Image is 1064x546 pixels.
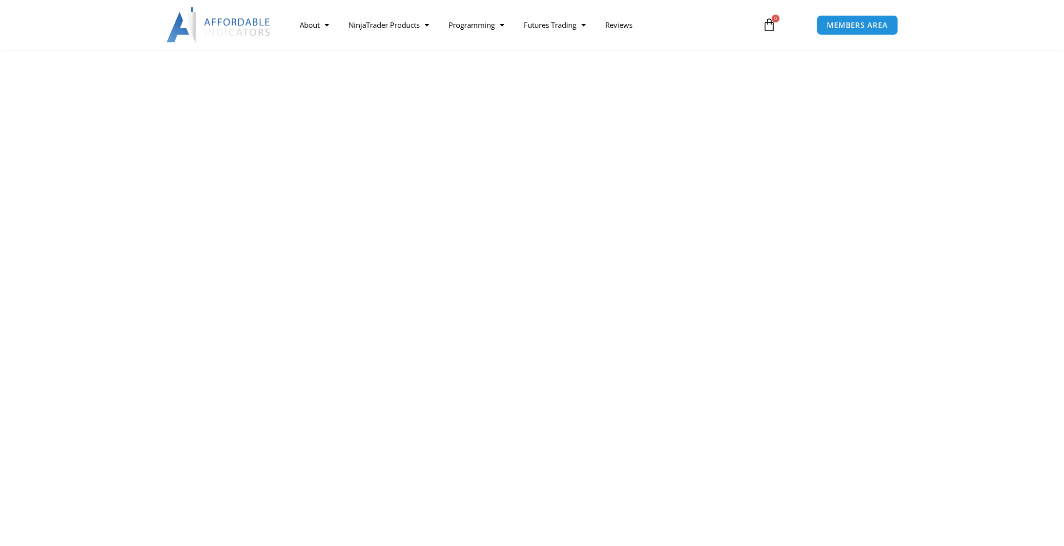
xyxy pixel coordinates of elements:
img: LogoAI | Affordable Indicators – NinjaTrader [166,7,271,42]
a: MEMBERS AREA [817,15,898,35]
a: NinjaTrader Products [339,14,439,36]
nav: Menu [290,14,751,36]
a: Programming [439,14,514,36]
a: 0 [748,11,791,39]
span: 0 [772,15,779,22]
span: MEMBERS AREA [827,21,888,29]
a: Reviews [595,14,642,36]
a: Futures Trading [514,14,595,36]
a: About [290,14,339,36]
